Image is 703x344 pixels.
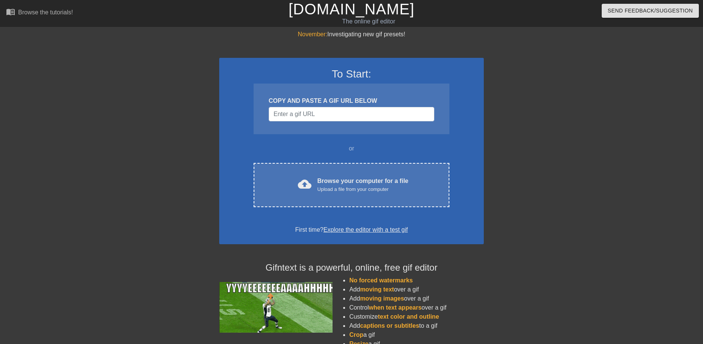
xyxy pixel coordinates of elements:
[349,321,484,330] li: Add to a gif
[317,177,409,193] div: Browse your computer for a file
[288,1,414,17] a: [DOMAIN_NAME]
[360,295,404,302] span: moving images
[219,30,484,39] div: Investigating new gif presets!
[360,286,394,293] span: moving text
[602,4,699,18] button: Send Feedback/Suggestion
[18,9,73,15] div: Browse the tutorials!
[269,107,434,121] input: Username
[229,68,474,81] h3: To Start:
[219,282,333,333] img: football_small.gif
[369,304,422,311] span: when text appears
[317,186,409,193] div: Upload a file from your computer
[349,285,484,294] li: Add over a gif
[349,330,484,339] li: a gif
[6,7,73,19] a: Browse the tutorials!
[349,332,363,338] span: Crop
[324,226,408,233] a: Explore the editor with a test gif
[269,96,434,105] div: COPY AND PASTE A GIF URL BELOW
[349,312,484,321] li: Customize
[378,313,439,320] span: text color and outline
[298,177,311,191] span: cloud_upload
[349,294,484,303] li: Add over a gif
[360,322,419,329] span: captions or subtitles
[239,144,464,153] div: or
[608,6,693,15] span: Send Feedback/Suggestion
[6,7,15,16] span: menu_book
[349,303,484,312] li: Control over a gif
[219,262,484,273] h4: Gifntext is a powerful, online, free gif editor
[229,225,474,234] div: First time?
[298,31,327,37] span: November:
[238,17,499,26] div: The online gif editor
[349,277,413,284] span: No forced watermarks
